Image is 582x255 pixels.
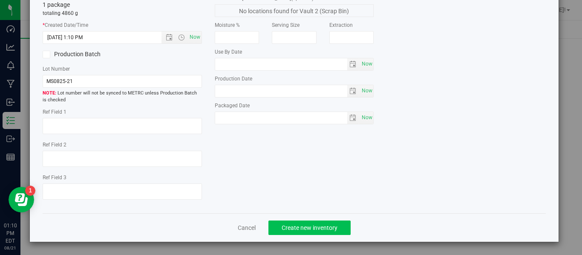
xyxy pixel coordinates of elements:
[359,85,373,97] span: select
[215,75,374,83] label: Production Date
[215,48,374,56] label: Use By Date
[9,187,34,212] iframe: Resource center
[359,58,373,70] span: select
[272,21,317,29] label: Serving Size
[43,141,202,149] label: Ref Field 2
[43,50,116,59] label: Production Batch
[282,224,337,231] span: Create new inventory
[360,58,374,70] span: Set Current date
[347,58,360,70] span: select
[268,221,351,235] button: Create new inventory
[215,21,259,29] label: Moisture %
[161,34,176,41] span: Open the date view
[43,21,202,29] label: Created Date/Time
[174,34,189,41] span: Open the time view
[215,102,374,109] label: Packaged Date
[187,31,202,43] span: Set Current date
[25,186,35,196] iframe: Resource center unread badge
[43,174,202,181] label: Ref Field 3
[43,1,70,8] span: 1 package
[43,65,202,73] label: Lot Number
[43,9,202,17] p: totaling 4860 g
[215,4,374,17] span: No locations found for Vault 2 (Scrap Bin)
[43,108,202,116] label: Ref Field 1
[347,85,360,97] span: select
[43,90,202,104] span: Lot number will not be synced to METRC unless Production Batch is checked
[347,112,360,124] span: select
[360,85,374,97] span: Set Current date
[360,112,374,124] span: Set Current date
[238,223,256,232] a: Cancel
[329,21,374,29] label: Extraction
[359,112,373,124] span: select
